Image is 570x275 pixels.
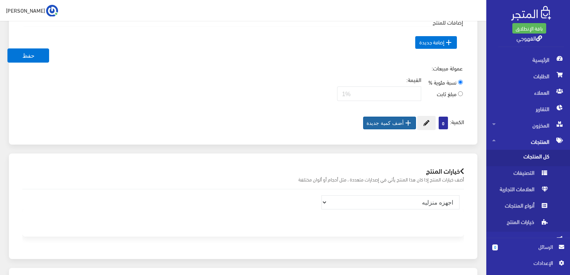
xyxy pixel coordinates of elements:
button: أضف كمية جديدة [363,117,416,129]
input: نسبة مئوية % [458,80,463,85]
img: ... [46,5,58,17]
span: العلامات التجارية [492,183,549,199]
i:  [404,118,413,127]
span: خيارات المنتج [492,215,549,232]
span: المنتجات [492,133,564,150]
h2: خيارات المنتج [22,167,464,174]
a: أنواع المنتجات [486,199,570,215]
span: أنواع المنتجات [492,199,549,215]
span: الطلبات [492,68,564,84]
span: 0 [492,244,498,250]
span: [PERSON_NAME] [6,6,45,15]
a: 0 الرسائل [492,243,564,259]
a: المنتجات [486,133,570,150]
img: . [511,6,551,20]
label: عمولة مبيعات: [432,64,463,72]
span: الرئيسية [492,51,564,68]
a: الطلبات [486,68,570,84]
span: التصنيفات [492,166,549,183]
a: العلامات التجارية [486,183,570,199]
label: القيمة: [406,75,421,83]
a: باقة الإنطلاق [512,23,546,34]
span: إضافة جديدة [415,36,457,49]
a: كل المنتجات [486,150,570,166]
span: التقارير [492,101,564,117]
input: مبلغ ثابت [458,91,463,96]
a: اﻹعدادات [492,259,564,271]
span: مبلغ ثابت [437,88,457,99]
input: 1% [337,86,421,101]
span: كل المنتجات [492,150,549,166]
small: أضف خيارات المنتج إذا كان هذا المنتج يأتي في إصدارات متعددة ، مثل أحجام أو ألوان مختلفة [22,176,464,183]
a: التقارير [486,101,570,117]
span: الرسائل [504,243,553,251]
a: المخزون [486,117,570,133]
i:  [444,38,453,47]
span: 0 [439,117,448,129]
a: القهوجي [516,32,542,43]
span: اﻹعدادات [498,259,553,267]
a: خيارات المنتج [486,215,570,232]
span: العملاء [492,84,564,101]
a: العملاء [486,84,570,101]
span: نسبة مئوية % [428,77,457,87]
span: المخزون [492,117,564,133]
button: حفظ [7,48,49,63]
a: ... [PERSON_NAME] [6,4,58,16]
span: التسويق [492,232,564,248]
a: الرئيسية [486,51,570,68]
div: إضافات للمنتج [23,18,463,58]
a: التصنيفات [486,166,570,183]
